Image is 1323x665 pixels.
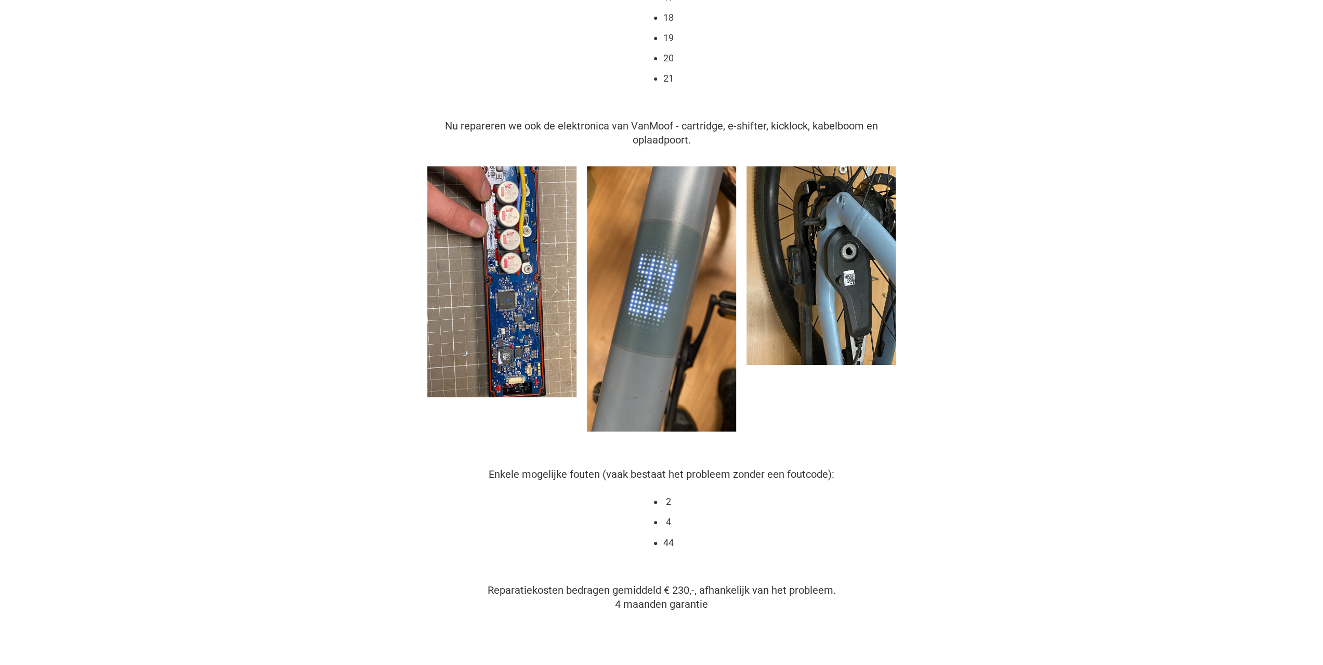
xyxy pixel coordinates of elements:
[663,495,674,508] li: 2
[489,468,834,480] span: Enkele mogelijke fouten (vaak bestaat het probleem zonder een foutcode):
[445,120,878,146] span: Nu repareren we ook de elektronica van VanMoof - cartridge, e-shifter, kicklock, kabelboom en opl...
[663,51,674,65] li: 20
[427,166,577,398] img: photo_2024-03-26_21-40-53_y0bn8s.jpg
[663,515,674,529] li: 4
[663,31,674,45] li: 19
[663,536,674,550] li: 44
[488,584,836,596] span: Reparatiekosten bedragen gemiddeld € 230,-, afhankelijk van het probleem.
[587,166,736,432] img: photo_2024-03-25_01-56-46_mjiuv9.jpg
[615,598,708,610] span: 4 maanden garantie
[663,72,674,85] li: 21
[663,11,674,24] li: 18
[746,166,896,366] img: photo_2024-03-26_20-56-35_zs6jxa.jpg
